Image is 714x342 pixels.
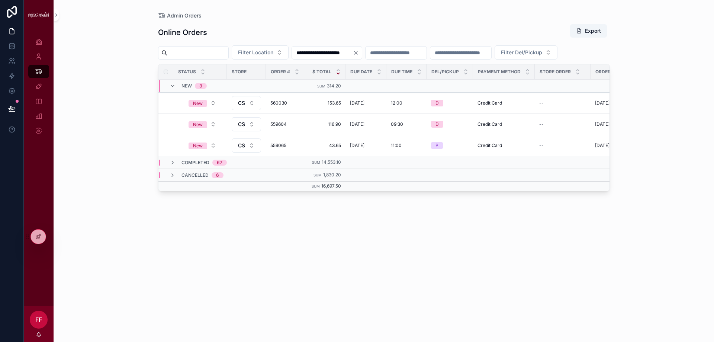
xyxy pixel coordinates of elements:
[270,121,302,127] a: 559604
[477,143,502,148] span: Credit Card
[181,160,209,166] span: Completed
[183,118,222,131] button: Select Button
[183,139,222,152] button: Select Button
[350,143,364,148] span: [DATE]
[312,160,320,164] small: Sum
[231,96,261,111] a: Select Button
[570,24,607,38] button: Export
[495,45,557,60] button: Select Button
[24,30,54,147] div: scrollable content
[182,138,222,153] a: Select Button
[312,184,320,188] small: Sum
[391,121,422,127] a: 09:30
[232,138,261,153] button: Select Button
[435,142,438,149] div: P
[327,83,341,89] span: 314.20
[539,121,586,127] a: --
[321,183,341,189] span: 16,697.50
[216,172,219,178] div: 6
[183,96,222,110] button: Select Button
[35,315,42,324] span: FF
[232,45,289,60] button: Select Button
[232,69,247,75] span: Store
[323,172,341,178] span: 1,830.20
[353,50,362,56] button: Clear
[199,83,202,89] div: 3
[232,96,261,110] button: Select Button
[238,99,245,107] span: CS
[193,143,203,149] div: New
[270,100,302,106] a: 560030
[539,100,544,106] span: --
[435,121,439,128] div: D
[595,143,626,148] span: [DATE] 1:16 pm
[193,100,203,107] div: New
[181,172,209,178] span: Cancelled
[391,143,402,148] span: 11:00
[477,143,530,148] a: Credit Card
[539,121,544,127] span: --
[539,143,586,148] a: --
[317,84,325,88] small: Sum
[350,143,382,148] a: [DATE]
[539,100,586,106] a: --
[595,100,628,106] span: [DATE] 9:30 pm
[311,100,341,106] a: 153.65
[431,142,469,149] a: P
[477,121,530,127] a: Credit Card
[595,69,630,75] span: Order Placed
[595,121,642,127] a: [DATE] 11:17 am
[231,138,261,153] a: Select Button
[391,100,422,106] a: 12:00
[158,27,207,38] h1: Online Orders
[238,121,245,128] span: CS
[431,100,469,106] a: D
[391,100,402,106] span: 12:00
[391,143,422,148] a: 11:00
[350,100,382,106] a: [DATE]
[311,143,341,148] a: 43.65
[238,142,245,149] span: CS
[478,69,521,75] span: Payment Method
[312,69,331,75] span: $ Total
[270,143,302,148] a: 559065
[238,49,273,56] span: Filter Location
[350,69,372,75] span: Due Date
[391,69,412,75] span: Due Time
[477,121,502,127] span: Credit Card
[158,12,202,19] a: Admin Orders
[181,83,192,89] span: New
[217,160,222,166] div: 67
[595,121,628,127] span: [DATE] 11:17 am
[391,121,403,127] span: 09:30
[539,143,544,148] span: --
[350,100,364,106] span: [DATE]
[271,69,290,75] span: Order #
[431,69,459,75] span: Del/Pickup
[595,100,642,106] a: [DATE] 9:30 pm
[350,121,364,127] span: [DATE]
[350,121,382,127] a: [DATE]
[313,173,322,177] small: Sum
[435,100,439,106] div: D
[595,143,642,148] a: [DATE] 1:16 pm
[477,100,502,106] span: Credit Card
[540,69,571,75] span: Store Order
[477,100,530,106] a: Credit Card
[193,121,203,128] div: New
[311,121,341,127] a: 116.90
[322,159,341,165] span: 14,553.10
[431,121,469,128] a: D
[28,12,49,17] img: App logo
[231,117,261,132] a: Select Button
[232,117,261,131] button: Select Button
[178,69,196,75] span: Status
